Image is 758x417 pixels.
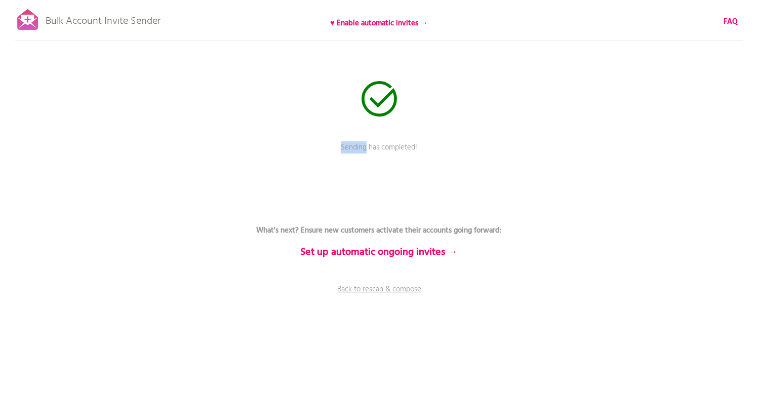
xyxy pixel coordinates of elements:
[724,16,738,27] a: FAQ
[227,284,531,309] a: Back to rescan & compose
[256,224,502,237] b: What's next? Ensure new customers activate their accounts going forward:
[227,142,531,167] p: Sending has completed!
[46,6,161,31] p: Bulk Account Invite Sender
[300,244,458,260] b: Set up automatic ongoing invites →
[330,17,428,29] b: ♥ Enable automatic invites →
[724,16,738,28] b: FAQ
